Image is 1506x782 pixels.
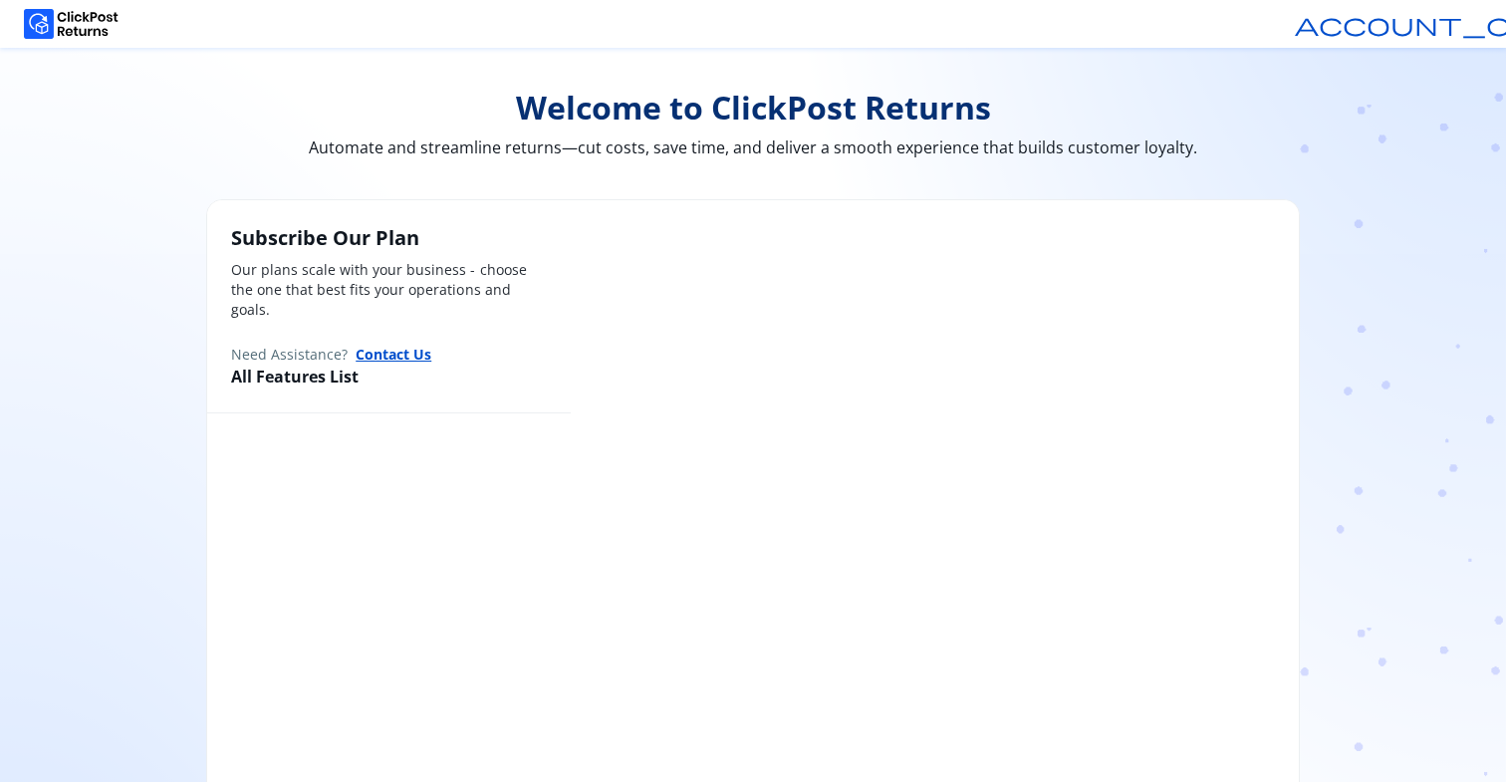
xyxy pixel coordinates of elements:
span: All Features List [231,366,359,388]
p: Our plans scale with your business - choose the one that best fits your operations and goals. [231,260,547,320]
h2: Subscribe Our Plan [231,224,547,252]
img: Logo [24,9,119,39]
span: Need Assistance? [231,345,348,365]
span: Welcome to ClickPost Returns [206,88,1300,128]
button: Contact Us [356,344,431,365]
span: Automate and streamline returns—cut costs, save time, and deliver a smooth experience that builds... [206,135,1300,159]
